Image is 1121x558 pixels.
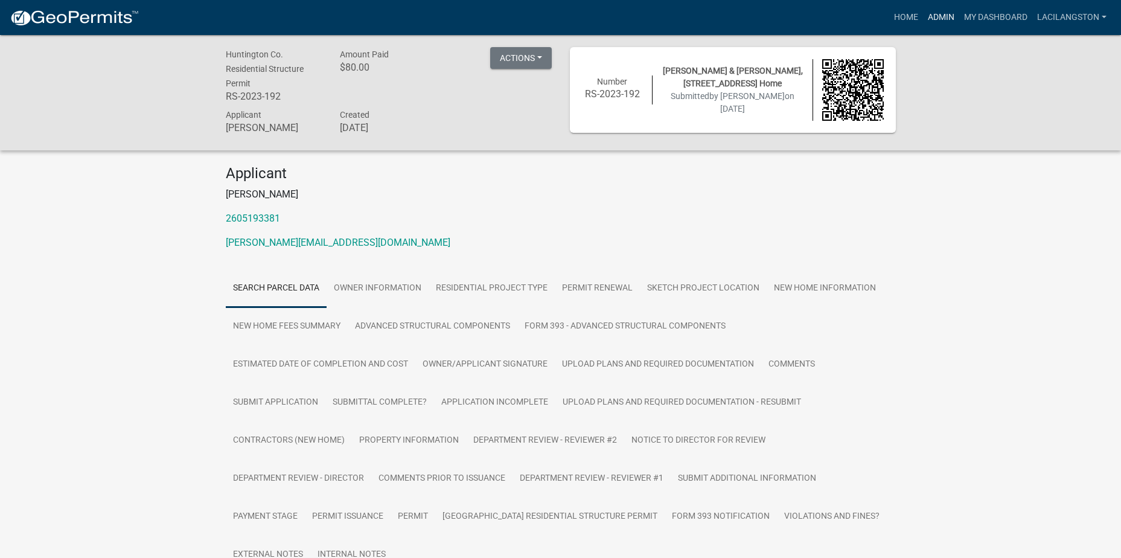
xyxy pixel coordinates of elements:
a: Estimated Date of Completion and Cost [226,345,415,384]
a: Owner Information [327,269,429,308]
a: LaciLangston [1032,6,1111,29]
a: Advanced Structural Components [348,307,517,346]
a: Submittal Complete? [325,383,434,422]
a: My Dashboard [959,6,1032,29]
a: Violations and fines? [777,498,887,536]
a: Search Parcel Data [226,269,327,308]
button: Actions [490,47,552,69]
a: Contractors (New Home) [226,422,352,460]
h6: [PERSON_NAME] [226,122,322,133]
a: Notice to Director for Review [624,422,773,460]
p: [PERSON_NAME] [226,187,896,202]
a: Submit Additional Information [671,460,823,498]
a: Sketch Project Location [640,269,767,308]
a: Property Information [352,422,466,460]
a: [GEOGRAPHIC_DATA] Residential Structure Permit [435,498,665,536]
a: Application Incomplete [434,383,555,422]
h6: RS-2023-192 [226,91,322,102]
span: by [PERSON_NAME] [709,91,785,101]
a: Permit Issuance [305,498,391,536]
span: Created [340,110,369,120]
a: Admin [923,6,959,29]
span: Applicant [226,110,261,120]
a: Permit [391,498,435,536]
a: Home [889,6,923,29]
a: Permit Renewal [555,269,640,308]
a: Comments Prior to Issuance [371,460,513,498]
a: Owner/Applicant Signature [415,345,555,384]
a: Department Review - Reviewer #2 [466,422,624,460]
a: Department Review - Reviewer #1 [513,460,671,498]
span: Huntington Co. Residential Structure Permit [226,50,304,88]
a: New Home Fees Summary [226,307,348,346]
a: 2605193381 [226,213,280,224]
a: Comments [761,345,822,384]
span: Number [597,77,627,86]
h4: Applicant [226,165,896,182]
a: Form 393 Notification [665,498,777,536]
a: Department Review - Director [226,460,371,498]
a: Form 393 - Advanced Structural Components [517,307,733,346]
img: QR code [822,59,884,121]
a: Upload Plans and Required Documentation - Resubmit [555,383,808,422]
h6: $80.00 [340,62,436,73]
a: New Home Information [767,269,883,308]
a: Residential Project Type [429,269,555,308]
a: [PERSON_NAME][EMAIL_ADDRESS][DOMAIN_NAME] [226,237,450,248]
h6: RS-2023-192 [582,88,644,100]
span: Submitted on [DATE] [671,91,794,114]
a: Upload Plans and Required Documentation [555,345,761,384]
a: Submit Application [226,383,325,422]
a: Payment Stage [226,498,305,536]
span: Amount Paid [340,50,389,59]
span: [PERSON_NAME] & [PERSON_NAME], [STREET_ADDRESS] Home [663,66,803,88]
h6: [DATE] [340,122,436,133]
